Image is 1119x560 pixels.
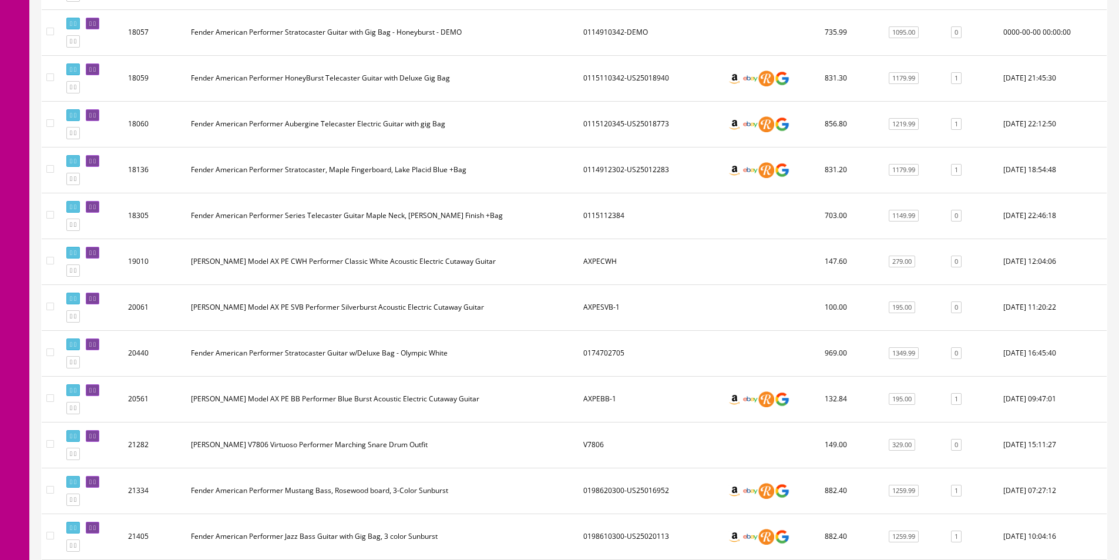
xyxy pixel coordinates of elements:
img: ebay [742,162,758,178]
img: google_shopping [774,162,790,178]
img: ebay [742,71,758,86]
img: amazon [727,529,742,545]
a: 1 [951,164,962,176]
td: 856.80 [820,101,881,147]
a: 329.00 [889,439,915,451]
td: 21405 [123,514,186,559]
td: 2019-03-07 12:04:06 [999,239,1107,284]
td: 2019-05-21 11:20:22 [999,284,1107,330]
td: V7806 [579,422,722,468]
td: 2019-10-29 10:04:16 [999,514,1107,559]
a: 1349.99 [889,347,919,360]
img: google_shopping [774,71,790,86]
a: 0 [951,439,962,451]
a: 1219.99 [889,118,919,130]
td: 21282 [123,422,186,468]
img: reverb [758,162,774,178]
img: google_shopping [774,483,790,499]
a: 0 [951,210,962,222]
a: 195.00 [889,393,915,405]
img: amazon [727,116,742,132]
td: 149.00 [820,422,881,468]
td: AXPECWH [579,239,722,284]
td: 132.84 [820,376,881,422]
td: 831.30 [820,55,881,101]
img: google_shopping [774,116,790,132]
td: Fender American Performer Aubergine Telecaster Electric Guitar with gig Bag [186,101,579,147]
td: Fender American Performer Stratocaster, Maple Fingerboard, Lake Placid Blue +Bag [186,147,579,193]
td: 21334 [123,468,186,514]
td: 882.40 [820,514,881,559]
td: 882.40 [820,468,881,514]
img: amazon [727,162,742,178]
a: 0 [951,26,962,39]
td: 2019-10-21 15:11:27 [999,422,1107,468]
td: 2019-07-25 09:47:01 [999,376,1107,422]
td: Vic Firth V7806 Virtuoso Performer Marching Snare Drum Outfit [186,422,579,468]
td: Dean Model AX PE BB Performer Blue Burst Acoustic Electric Cutaway Guitar [186,376,579,422]
td: 0198610300-US25020113 [579,514,722,559]
img: amazon [727,391,742,407]
td: AXPEBB-1 [579,376,722,422]
td: 0114910342-DEMO [579,9,722,55]
img: reverb [758,483,774,499]
img: ebay [742,116,758,132]
td: 18136 [123,147,186,193]
td: 0114912302-US25012283 [579,147,722,193]
td: 2018-12-01 21:45:30 [999,55,1107,101]
td: Dean Model AX PE CWH Performer Classic White Acoustic Electric Cutaway Guitar [186,239,579,284]
td: AXPESVB-1 [579,284,722,330]
td: 969.00 [820,330,881,376]
td: 19010 [123,239,186,284]
td: 2018-12-31 22:46:18 [999,193,1107,239]
td: Fender American Performer Jazz Bass Guitar with Gig Bag, 3 color Sunburst [186,514,579,559]
td: 20561 [123,376,186,422]
td: 0115112384 [579,193,722,239]
img: google_shopping [774,391,790,407]
td: Fender American Performer Stratocaster Guitar w/Deluxe Bag - Olympic White [186,330,579,376]
a: 1 [951,72,962,85]
a: 1259.99 [889,485,919,497]
td: 18060 [123,101,186,147]
td: 0174702705 [579,330,722,376]
a: 0 [951,347,962,360]
img: amazon [727,71,742,86]
td: 20061 [123,284,186,330]
img: reverb [758,71,774,86]
a: 1149.99 [889,210,919,222]
a: 1 [951,485,962,497]
td: 18059 [123,55,186,101]
td: 18305 [123,193,186,239]
td: 0000-00-00 00:00:00 [999,9,1107,55]
img: google_shopping [774,529,790,545]
a: 1 [951,118,962,130]
a: 1 [951,531,962,543]
img: ebay [742,391,758,407]
a: 1179.99 [889,72,919,85]
td: Fender American Performer Series Telecaster Guitar Maple Neck, Penny Finish +Bag [186,193,579,239]
td: 18057 [123,9,186,55]
img: reverb [758,391,774,407]
a: 0 [951,301,962,314]
img: reverb [758,529,774,545]
td: 703.00 [820,193,881,239]
img: reverb [758,116,774,132]
td: Fender American Performer Mustang Bass, Rosewood board, 3-Color Sunburst [186,468,579,514]
a: 1259.99 [889,531,919,543]
td: 147.60 [820,239,881,284]
td: 0115120345-US25018773 [579,101,722,147]
td: 2018-12-01 22:12:50 [999,101,1107,147]
td: 0198620300-US25016952 [579,468,722,514]
a: 1179.99 [889,164,919,176]
a: 0 [951,256,962,268]
td: Fender American Performer Stratocaster Guitar with Gig Bag - Honeyburst - DEMO [186,9,579,55]
td: 0115110342-US25018940 [579,55,722,101]
td: 831.20 [820,147,881,193]
td: Dean Model AX PE SVB Performer Silverburst Acoustic Electric Cutaway Guitar [186,284,579,330]
a: 1 [951,393,962,405]
td: 735.99 [820,9,881,55]
td: 2019-07-02 16:45:40 [999,330,1107,376]
td: 20440 [123,330,186,376]
img: ebay [742,483,758,499]
td: 100.00 [820,284,881,330]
